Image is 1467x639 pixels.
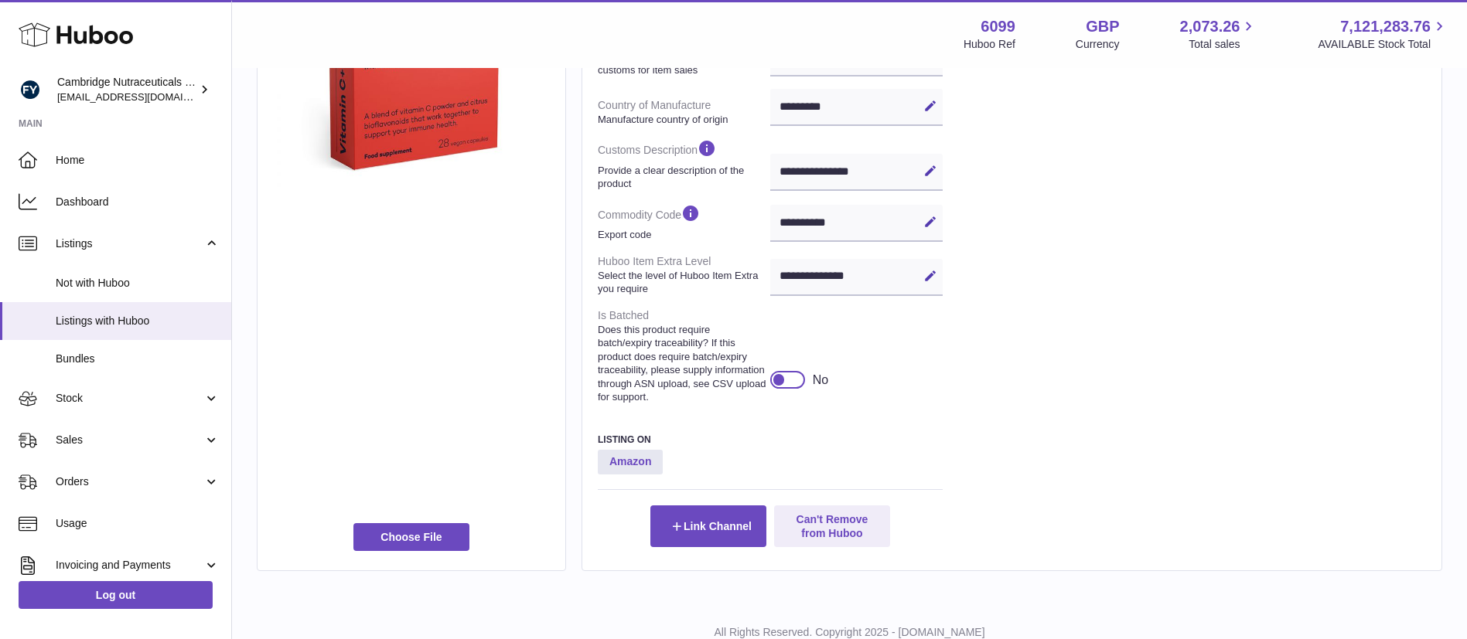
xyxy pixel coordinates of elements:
[964,37,1015,52] div: Huboo Ref
[57,90,227,103] span: [EMAIL_ADDRESS][DOMAIN_NAME]
[1340,16,1431,37] span: 7,121,283.76
[1076,37,1120,52] div: Currency
[598,302,770,410] dt: Is Batched
[56,195,220,209] span: Dashboard
[56,276,220,291] span: Not with Huboo
[56,433,203,447] span: Sales
[774,505,890,547] button: Can't Remove from Huboo
[56,314,220,328] span: Listings with Huboo
[56,474,203,489] span: Orders
[56,153,220,168] span: Home
[598,113,766,127] strong: Manufacture country of origin
[598,92,770,132] dt: Country of Manufacture
[598,132,770,196] dt: Customs Description
[598,197,770,248] dt: Commodity Code
[598,433,943,446] h3: Listing On
[1180,16,1240,37] span: 2,073.26
[57,75,196,104] div: Cambridge Nutraceuticals Ltd
[598,228,766,242] strong: Export code
[56,352,220,366] span: Bundles
[813,372,828,389] div: No
[1318,37,1448,52] span: AVAILABLE Stock Total
[1189,37,1257,52] span: Total sales
[598,164,766,191] strong: Provide a clear description of the product
[56,391,203,406] span: Stock
[56,516,220,531] span: Usage
[1318,16,1448,52] a: 7,121,283.76 AVAILABLE Stock Total
[19,78,42,101] img: internalAdmin-6099@internal.huboo.com
[598,450,663,474] strong: Amazon
[650,505,766,547] button: Link Channel
[19,581,213,609] a: Log out
[56,236,203,251] span: Listings
[598,269,766,296] strong: Select the level of Huboo Item Extra you require
[56,558,203,573] span: Invoicing and Payments
[1180,16,1258,52] a: 2,073.26 Total sales
[1086,16,1119,37] strong: GBP
[353,523,469,551] span: Choose File
[598,248,770,302] dt: Huboo Item Extra Level
[981,16,1015,37] strong: 6099
[598,323,766,404] strong: Does this product require batch/expiry traceability? If this product does require batch/expiry tr...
